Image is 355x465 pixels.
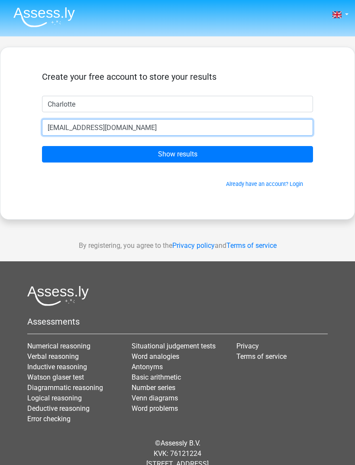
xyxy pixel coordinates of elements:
a: Word analogies [132,352,179,361]
a: Verbal reasoning [27,352,79,361]
a: Number series [132,384,175,392]
a: Diagrammatic reasoning [27,384,103,392]
input: Show results [42,146,313,163]
h5: Assessments [27,316,328,327]
a: Antonyms [132,363,163,371]
a: Situational judgement tests [132,342,216,350]
a: Word problems [132,404,178,413]
a: Privacy [236,342,259,350]
a: Numerical reasoning [27,342,90,350]
h5: Create your free account to store your results [42,72,313,82]
a: Already have an account? Login [226,181,303,187]
a: Watson glaser test [27,373,84,381]
a: Deductive reasoning [27,404,90,413]
img: Assessly [13,7,75,27]
input: First name [42,96,313,112]
a: Error checking [27,415,71,423]
a: Assessly B.V. [161,439,200,447]
a: Inductive reasoning [27,363,87,371]
img: Assessly logo [27,286,89,306]
a: Terms of service [226,241,277,250]
a: Terms of service [236,352,287,361]
a: Logical reasoning [27,394,82,402]
a: Privacy policy [172,241,215,250]
input: Email [42,119,313,136]
a: Venn diagrams [132,394,178,402]
a: Basic arithmetic [132,373,181,381]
